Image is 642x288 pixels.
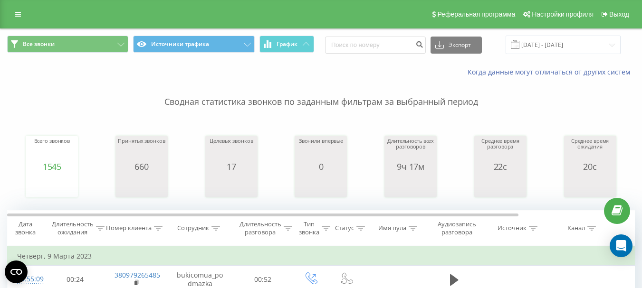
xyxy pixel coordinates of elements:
span: Настройки профиля [532,10,594,18]
div: Целевых звонков [210,138,253,162]
div: Всего звонков [34,138,70,162]
span: Все звонки [23,40,55,48]
p: Сводная статистика звонков по заданным фильтрам за выбранный период [7,77,635,108]
div: Среднее время ожидания [566,138,614,162]
button: Open CMP widget [5,260,28,283]
div: 20с [566,162,614,171]
div: Канал [567,224,585,232]
div: Номер клиента [106,224,152,232]
div: Среднее время разговора [477,138,524,162]
a: Когда данные могут отличаться от других систем [468,67,635,76]
div: Длительность разговора [240,220,281,236]
button: Все звонки [7,36,128,53]
div: Имя пула [378,224,406,232]
div: Тип звонка [299,220,319,236]
div: Дата звонка [8,220,43,236]
button: Экспорт [431,37,482,54]
div: 0 [299,162,343,171]
div: 1545 [34,162,70,171]
div: Аудиозапись разговора [434,220,480,236]
span: Выход [609,10,629,18]
button: Источники трафика [133,36,254,53]
input: Поиск по номеру [325,37,426,54]
div: Длительность всех разговоров [387,138,434,162]
div: 17 [210,162,253,171]
div: Принятых звонков [118,138,165,162]
span: Реферальная программа [437,10,515,18]
div: Open Intercom Messenger [610,234,632,257]
div: Статус [335,224,354,232]
div: 9ч 17м [387,162,434,171]
div: 22с [477,162,524,171]
a: 380979265485 [115,270,160,279]
div: Сотрудник [177,224,209,232]
span: График [277,41,297,47]
button: График [259,36,314,53]
div: 660 [118,162,165,171]
div: Звонили впервые [299,138,343,162]
div: Длительность ожидания [52,220,94,236]
div: Источник [498,224,527,232]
